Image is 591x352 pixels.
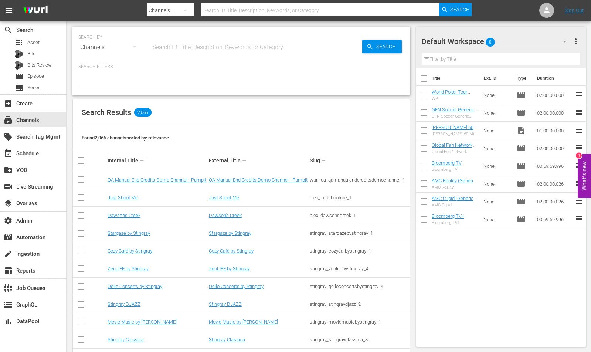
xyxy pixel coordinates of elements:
span: Series [27,84,41,91]
span: reorder [575,179,584,188]
span: 8 [486,34,495,50]
a: Stingray DJAZZ [209,301,242,307]
span: 2,066 [134,108,152,117]
a: GFN Soccer Generic EPG [432,107,477,118]
a: Qello Concerts by Stingray [209,284,264,289]
div: Channels [78,37,143,58]
div: Global Fan Network [432,149,478,154]
span: Episode [517,179,526,188]
button: Open Feedback Widget [578,154,591,198]
a: Bloomberg TV+ [432,213,464,219]
span: Episode [517,215,526,224]
span: Episode [27,72,44,80]
a: Cozy Café by Stingray [108,248,152,254]
a: Stingray Classica [209,337,245,342]
td: None [480,86,514,104]
a: QA Manual End Credits Demo Channel - Pumpit [108,177,206,183]
span: VOD [4,166,13,175]
span: Episode [517,91,526,99]
td: 00:59:59.996 [534,157,575,175]
td: None [480,210,514,228]
a: Cozy Café by Stingray [209,248,254,254]
div: [PERSON_NAME] 60 Min Loop [432,132,478,136]
span: Ingestion [4,250,13,258]
a: AMC Cupid (Generic EPG) [432,196,476,207]
button: more_vert [571,33,580,50]
a: [PERSON_NAME] 60 Min Loop [432,125,476,136]
span: Series [15,83,24,92]
div: WPT [432,96,478,101]
div: plex_justshootme_1 [310,195,409,200]
td: 02:00:00.000 [534,104,575,122]
div: Internal Title [108,156,207,165]
a: Stingray DJAZZ [108,301,140,307]
td: None [480,122,514,139]
a: Movie Music by [PERSON_NAME] [209,319,278,325]
div: Bits Review [15,61,24,70]
td: 02:00:00.000 [534,86,575,104]
td: 01:00:00.000 [534,122,575,139]
a: QA Manual End Credits Demo Channel - Pumpit [209,177,308,183]
a: Just Shoot Me [209,195,239,200]
div: Bits [15,50,24,58]
span: reorder [575,161,584,170]
th: Ext. ID [479,68,513,89]
td: None [480,175,514,193]
td: None [480,157,514,175]
p: Search Filters: [78,64,404,70]
span: Automation [4,233,13,242]
a: Just Shoot Me [108,195,138,200]
span: Search [4,26,13,34]
span: Create [4,99,13,108]
div: stingray_stargazebystingray_1 [310,230,409,236]
div: stingray_cozycafbystingray_1 [310,248,409,254]
div: stingray_stingraydjazz_2 [310,301,409,307]
span: menu [4,6,13,15]
span: reorder [575,214,584,223]
span: more_vert [571,37,580,46]
a: Global Fan Network (Generic EPG) [432,142,475,153]
span: Episode [517,144,526,153]
span: Episode [517,162,526,170]
td: 00:59:59.996 [534,210,575,228]
a: Bloomberg TV [432,160,462,166]
span: Asset [27,39,40,46]
span: DataPool [4,317,13,326]
div: stingray_qelloconcertsbystingray_4 [310,284,409,289]
th: Duration [533,68,577,89]
div: GFN Soccer Generic EPG [432,114,478,119]
span: Admin [4,216,13,225]
span: Episode [15,72,24,81]
span: GraphQL [4,300,13,309]
a: Qello Concerts by Stingray [108,284,162,289]
span: Bits [27,50,35,57]
a: Dawson's Creek [108,213,140,218]
td: 02:00:00.000 [534,139,575,157]
div: wurl_qa_qamanualendcreditsdemochannel_1 [310,177,409,183]
span: sort [321,157,328,164]
span: Job Queues [4,284,13,292]
span: Overlays [4,199,13,208]
span: Search [373,40,402,53]
button: Search [362,40,402,53]
div: AMC Reality [432,185,478,190]
span: Reports [4,266,13,275]
span: reorder [575,126,584,135]
span: reorder [575,197,584,206]
button: Search [439,3,472,16]
div: Bloomberg TV+ [432,220,464,225]
span: Asset [15,38,24,47]
td: None [480,104,514,122]
a: World Poker Tour Generic EPG [432,89,470,100]
a: ZenLIFE by Stingray [209,266,250,271]
div: AMC Cupid [432,203,478,207]
a: Stargaze by Stingray [108,230,150,236]
img: ans4CAIJ8jUAAAAAAAAAAAAAAAAAAAAAAAAgQb4GAAAAAAAAAAAAAAAAAAAAAAAAJMjXAAAAAAAAAAAAAAAAAAAAAAAAgAT5G... [18,2,53,19]
span: sort [139,157,146,164]
span: Live Streaming [4,182,13,191]
span: Search Results [82,108,131,117]
td: 02:00:00.026 [534,193,575,210]
span: Schedule [4,149,13,158]
span: Search Tag Mgmt [4,132,13,141]
a: Stargaze by Stingray [209,230,251,236]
